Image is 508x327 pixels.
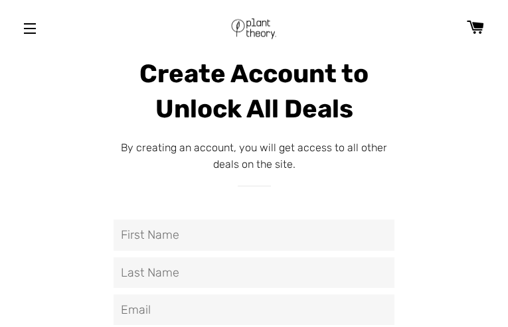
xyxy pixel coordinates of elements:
img: Plant Theory [229,7,278,50]
input: First Name [114,220,394,250]
input: Email [114,294,394,325]
input: Last Name [114,257,394,288]
h1: Create Account to Unlock All Deals [114,56,394,127]
p: By creating an account, you will get access to all other deals on the site. [114,139,394,172]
